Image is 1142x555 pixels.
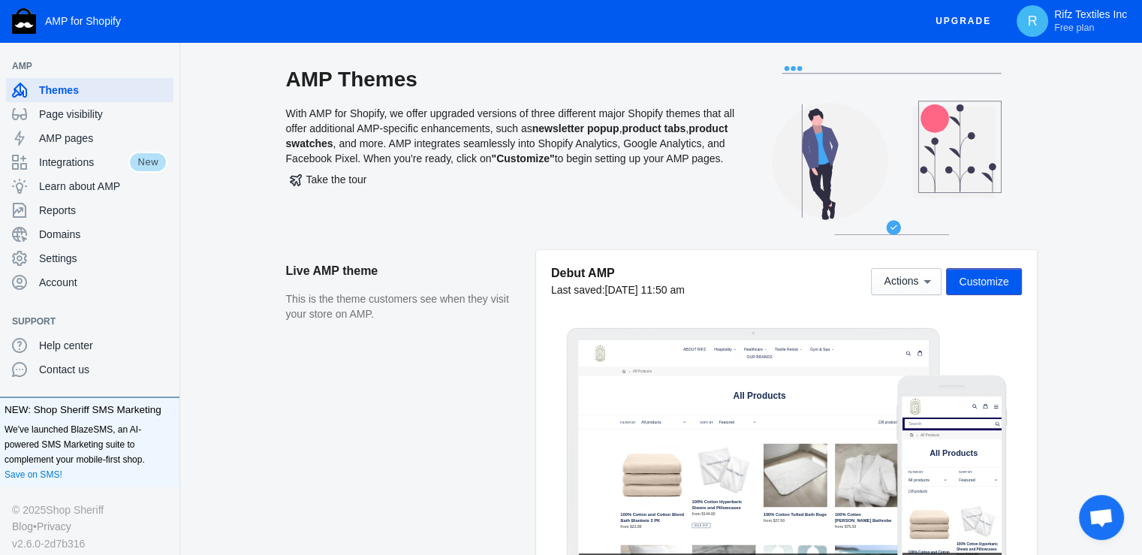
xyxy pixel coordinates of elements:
[39,362,167,377] span: Contact us
[39,251,167,266] span: Settings
[532,122,619,134] b: newsletter popup
[569,19,664,41] button: Textile Rental
[871,268,942,295] button: Actions
[12,535,167,552] div: v2.6.0-2d7b316
[959,276,1008,288] span: Customize
[39,131,167,146] span: AMP pages
[41,14,83,67] img: image
[486,23,541,36] span: Healthcare
[80,155,221,182] span: All Products
[604,284,684,296] span: [DATE] 11:50 am
[12,518,33,535] a: Blog
[491,152,554,164] b: "Customize"
[1079,495,1124,540] div: Open chat
[680,23,738,36] span: Gym & Spa
[390,19,469,41] button: Hospitality
[39,338,167,353] span: Help center
[166,217,285,231] label: Sort by
[39,275,167,290] span: Account
[260,16,291,46] button: Menu
[300,19,381,41] a: ABOUT RIFZ
[6,357,173,382] a: Contact us
[880,237,941,249] span: 136 products
[6,222,173,246] a: Domains
[551,282,685,297] div: Last saved:
[122,237,167,251] label: Filter by
[1025,14,1040,29] span: R
[286,250,521,292] h2: Live AMP theme
[14,101,41,129] a: Home
[1054,8,1127,34] p: Rifz Textiles Inc
[17,5,58,57] img: image
[6,126,173,150] a: AMP pages
[286,166,371,193] button: Take the tour
[6,174,173,198] a: Learn about AMP
[17,473,265,493] span: Go to full site
[128,152,167,173] span: New
[152,63,176,69] button: Add a sales channel
[486,41,576,62] a: OUR BRANDS
[39,203,167,218] span: Reports
[290,173,367,186] span: Take the tour
[12,502,167,518] div: © 2025
[622,122,686,134] b: product tabs
[5,467,62,482] a: Save on SMS!
[156,81,217,107] span: All Products
[273,68,288,96] a: submit search
[478,19,559,41] button: Healthcare
[17,276,73,288] span: 136 products
[12,59,152,74] span: AMP
[45,15,121,27] span: AMP for Shopify
[37,518,71,535] a: Privacy
[119,80,147,108] a: Home
[39,179,167,194] span: Learn about AMP
[453,149,608,179] span: All Products
[551,265,685,281] h5: Debut AMP
[145,81,153,107] span: ›
[286,66,737,93] h2: AMP Themes
[12,8,36,34] img: Shop Sheriff Logo
[286,292,521,321] p: This is the theme customers see when they visit your store on AMP.
[493,44,568,58] span: OUR BRANDS
[6,270,173,294] a: Account
[1054,22,1094,34] span: Free plan
[673,19,757,41] button: Gym & Spa
[577,23,644,36] span: Textile Rental
[17,217,136,231] label: Filter by
[307,23,374,36] span: ABOUT RIFZ
[12,314,152,329] span: Support
[6,102,173,126] a: Page visibility
[924,8,1003,35] button: Upgrade
[6,68,295,96] input: Search
[12,518,167,535] div: •
[6,198,173,222] a: Reports
[50,102,111,128] span: All Products
[884,276,918,288] span: Actions
[936,8,991,35] span: Upgrade
[356,237,395,251] label: Sort by
[40,102,48,128] span: ›
[152,318,176,324] button: Add a sales channel
[39,155,128,170] span: Integrations
[6,150,173,174] a: IntegrationsNew
[39,83,167,98] span: Themes
[946,268,1021,295] button: Customize
[6,78,173,102] a: Themes
[39,227,167,242] span: Domains
[6,246,173,270] a: Settings
[398,23,450,36] span: Hospitality
[39,107,167,122] span: Page visibility
[46,502,104,518] a: Shop Sheriff
[286,66,737,250] div: With AMP for Shopify, we offer upgraded versions of three different major Shopify themes that all...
